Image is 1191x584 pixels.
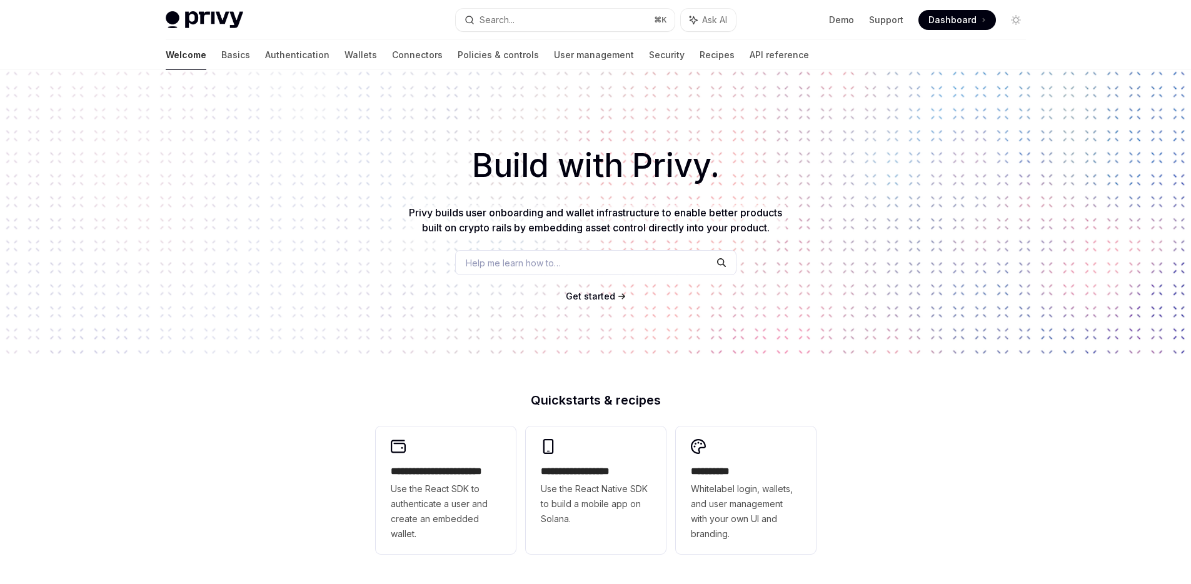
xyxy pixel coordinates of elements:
[681,9,736,31] button: Ask AI
[554,40,634,70] a: User management
[702,14,727,26] span: Ask AI
[458,40,539,70] a: Policies & controls
[391,481,501,541] span: Use the React SDK to authenticate a user and create an embedded wallet.
[265,40,329,70] a: Authentication
[409,206,782,234] span: Privy builds user onboarding and wallet infrastructure to enable better products built on crypto ...
[566,291,615,301] span: Get started
[750,40,809,70] a: API reference
[566,290,615,303] a: Get started
[166,40,206,70] a: Welcome
[928,14,977,26] span: Dashboard
[869,14,903,26] a: Support
[166,11,243,29] img: light logo
[20,141,1171,190] h1: Build with Privy.
[1006,10,1026,30] button: Toggle dark mode
[392,40,443,70] a: Connectors
[654,15,667,25] span: ⌘ K
[344,40,377,70] a: Wallets
[466,256,561,269] span: Help me learn how to…
[480,13,515,28] div: Search...
[829,14,854,26] a: Demo
[649,40,685,70] a: Security
[221,40,250,70] a: Basics
[691,481,801,541] span: Whitelabel login, wallets, and user management with your own UI and branding.
[918,10,996,30] a: Dashboard
[456,9,675,31] button: Search...⌘K
[376,394,816,406] h2: Quickstarts & recipes
[541,481,651,526] span: Use the React Native SDK to build a mobile app on Solana.
[676,426,816,554] a: **** *****Whitelabel login, wallets, and user management with your own UI and branding.
[700,40,735,70] a: Recipes
[526,426,666,554] a: **** **** **** ***Use the React Native SDK to build a mobile app on Solana.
